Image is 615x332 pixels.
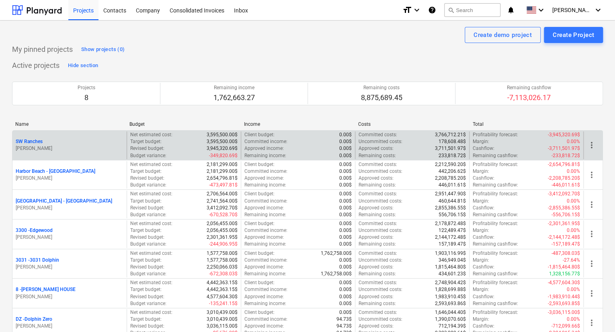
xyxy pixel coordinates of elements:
i: keyboard_arrow_down [412,5,422,15]
p: 4,442,363.15$ [207,279,238,286]
p: Remaining cashflow : [473,152,518,159]
p: 3,412,092.70$ [207,205,238,211]
p: Committed income : [244,227,287,234]
span: more_vert [587,229,597,239]
p: 3,036,115.00$ [207,323,238,330]
p: Remaining income : [244,182,286,189]
p: 3,010,439.00$ [207,316,238,323]
p: 2,593,693.86$ [435,300,466,307]
p: Committed costs : [359,250,397,257]
p: Approved costs : [359,205,394,211]
p: Approved income : [244,145,284,152]
p: Remaining costs : [359,152,396,159]
div: Income [244,121,352,127]
p: Committed income : [244,198,287,205]
iframe: Chat Widget [575,293,615,332]
p: Client budget : [244,220,275,227]
div: Create Project [553,30,594,40]
p: Budget variance : [130,300,166,307]
p: -233,818.72$ [551,152,580,159]
p: Revised budget : [130,293,164,300]
p: -473,497.81$ [209,182,238,189]
p: Committed income : [244,316,287,323]
p: 0.00$ [339,175,352,182]
p: [PERSON_NAME] [16,323,123,330]
p: 0.00$ [339,279,352,286]
p: 712,194.39$ [439,323,466,330]
p: Profitability forecast : [473,220,518,227]
button: Search [444,3,500,17]
p: Revised budget : [130,145,164,152]
p: 0.00$ [339,191,352,197]
p: Budget variance : [130,211,166,218]
p: Remaining income [213,84,255,91]
p: 2,654,796.81$ [207,175,238,182]
p: Client budget : [244,309,275,316]
p: Remaining income : [244,300,286,307]
p: Cashflow : [473,145,494,152]
p: Approved costs : [359,323,394,330]
p: Uncommitted costs : [359,198,402,205]
p: 0.00$ [339,309,352,316]
p: -446,011.61$ [551,182,580,189]
div: Harbor Beach - [GEOGRAPHIC_DATA][PERSON_NAME] [16,168,123,182]
p: Uncommitted costs : [359,138,402,145]
p: Revised budget : [130,323,164,330]
p: 1,983,910.45$ [435,293,466,300]
p: -3,711,501.97$ [548,145,580,152]
p: 8,875,689.45 [361,93,402,102]
p: Uncommitted costs : [359,227,402,234]
p: Approved income : [244,234,284,241]
p: Target budget : [130,198,162,205]
p: 3,595,500.00$ [207,138,238,145]
button: Create demo project [465,27,541,43]
div: SW Ranches[PERSON_NAME] [16,138,123,152]
p: Approved costs : [359,175,394,182]
p: Uncommitted costs : [359,286,402,293]
p: Margin : [473,257,489,264]
p: -3,036,115.00$ [548,309,580,316]
div: Show projects (0) [81,45,125,54]
p: -1,815,464.80$ [548,264,580,271]
p: Client budget : [244,279,275,286]
p: 94.73$ [336,316,352,323]
p: 2,056,455.00$ [207,227,238,234]
p: SW Ranches [16,138,43,145]
span: more_vert [587,259,597,268]
p: -2,654,796.81$ [548,161,580,168]
p: 1,762,663.27 [213,93,255,102]
p: 0.00$ [339,241,352,248]
div: [GEOGRAPHIC_DATA] - [GEOGRAPHIC_DATA][PERSON_NAME] [16,198,123,211]
p: Approved income : [244,205,284,211]
p: Approved income : [244,175,284,182]
p: Profitability forecast : [473,161,518,168]
p: Net estimated cost : [130,161,172,168]
p: -487,308.03$ [551,250,580,257]
p: Net estimated cost : [130,191,172,197]
p: Active projects [12,61,59,70]
p: Revised budget : [130,175,164,182]
p: Cashflow : [473,205,494,211]
div: 3300 -Edgewood[PERSON_NAME] [16,227,123,241]
p: 1,577,758.00$ [207,250,238,257]
div: 3031 -3031 Dolphin[PERSON_NAME] [16,257,123,271]
p: Committed income : [244,286,287,293]
p: -3,412,092.70$ [548,191,580,197]
p: -672,308.03$ [209,271,238,277]
p: 0.00% [567,316,580,323]
p: Remaining costs : [359,271,396,277]
p: 2,181,299.00$ [207,168,238,175]
p: 2,741,564.00$ [207,198,238,205]
p: 2,301,361.95$ [207,234,238,241]
p: Harbor Beach - [GEOGRAPHIC_DATA] [16,168,95,175]
div: Hide section [68,61,98,70]
p: 0.00$ [339,234,352,241]
p: [PERSON_NAME] [16,205,123,211]
div: Budget [129,121,237,127]
p: [PERSON_NAME] [16,293,123,300]
p: Uncommitted costs : [359,257,402,264]
p: Profitability forecast : [473,191,518,197]
p: 2,951,447.90$ [435,191,466,197]
p: 4,577,604.30$ [207,293,238,300]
